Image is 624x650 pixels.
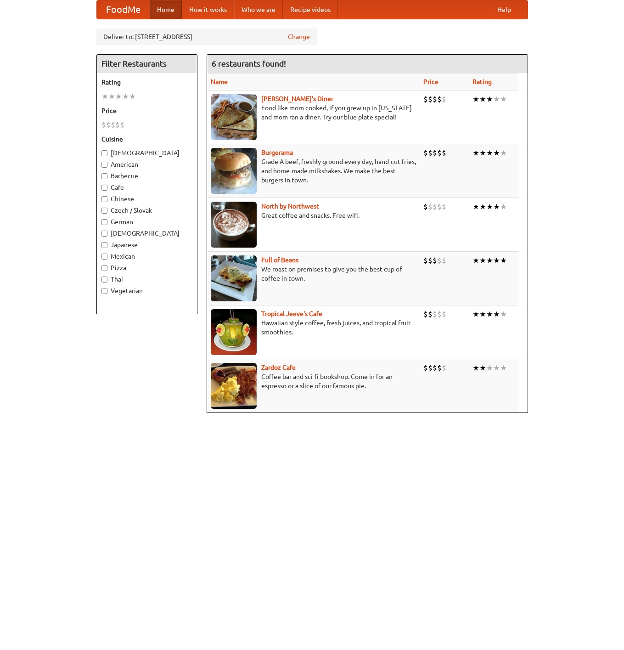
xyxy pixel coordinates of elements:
[490,0,518,19] a: Help
[493,255,500,266] li: ★
[433,363,437,373] li: $
[288,32,310,41] a: Change
[437,363,442,373] li: $
[101,78,192,87] h5: Rating
[442,94,446,104] li: $
[108,91,115,102] li: ★
[101,254,107,260] input: Mexican
[423,78,438,85] a: Price
[97,55,197,73] h4: Filter Restaurants
[261,310,322,317] a: Tropical Jeeve's Cafe
[101,277,107,283] input: Thai
[486,255,493,266] li: ★
[493,363,500,373] li: ★
[101,288,107,294] input: Vegetarian
[479,94,486,104] li: ★
[423,148,428,158] li: $
[433,148,437,158] li: $
[122,91,129,102] li: ★
[115,91,122,102] li: ★
[261,203,319,210] a: North by Northwest
[428,94,433,104] li: $
[261,149,293,156] a: Burgerama
[442,202,446,212] li: $
[101,206,192,215] label: Czech / Slovak
[472,363,479,373] li: ★
[211,157,416,185] p: Grade A beef, freshly ground every day, hand-cut fries, and home-made milkshakes. We make the bes...
[479,202,486,212] li: ★
[96,28,317,45] div: Deliver to: [STREET_ADDRESS]
[437,94,442,104] li: $
[500,363,507,373] li: ★
[101,242,107,248] input: Japanese
[437,202,442,212] li: $
[433,255,437,266] li: $
[101,106,192,115] h5: Price
[101,148,192,158] label: [DEMOGRAPHIC_DATA]
[261,256,298,264] b: Full of Beans
[486,309,493,319] li: ★
[111,120,115,130] li: $
[101,265,107,271] input: Pizza
[150,0,182,19] a: Home
[261,95,333,102] a: [PERSON_NAME]'s Diner
[101,194,192,203] label: Chinese
[129,91,136,102] li: ★
[428,255,433,266] li: $
[283,0,338,19] a: Recipe videos
[101,217,192,226] label: German
[101,160,192,169] label: American
[211,94,257,140] img: sallys.jpg
[101,173,107,179] input: Barbecue
[479,309,486,319] li: ★
[211,103,416,122] p: Food like mom cooked, if you grew up in [US_STATE] and mom ran a diner. Try our blue plate special!
[500,202,507,212] li: ★
[101,150,107,156] input: [DEMOGRAPHIC_DATA]
[101,263,192,272] label: Pizza
[101,196,107,202] input: Chinese
[101,286,192,295] label: Vegetarian
[493,309,500,319] li: ★
[500,148,507,158] li: ★
[101,162,107,168] input: American
[101,120,106,130] li: $
[211,372,416,390] p: Coffee bar and sci-fi bookshop. Come in for an espresso or a slice of our famous pie.
[101,231,107,237] input: [DEMOGRAPHIC_DATA]
[423,94,428,104] li: $
[442,363,446,373] li: $
[182,0,234,19] a: How it works
[428,363,433,373] li: $
[428,148,433,158] li: $
[493,202,500,212] li: ★
[120,120,124,130] li: $
[101,171,192,181] label: Barbecue
[479,148,486,158] li: ★
[442,255,446,266] li: $
[479,363,486,373] li: ★
[423,309,428,319] li: $
[211,202,257,248] img: north.jpg
[101,229,192,238] label: [DEMOGRAPHIC_DATA]
[101,252,192,261] label: Mexican
[261,364,296,371] a: Zardoz Cafe
[423,363,428,373] li: $
[101,275,192,284] label: Thai
[472,202,479,212] li: ★
[212,59,286,68] ng-pluralize: 6 restaurants found!
[115,120,120,130] li: $
[437,309,442,319] li: $
[493,94,500,104] li: ★
[433,94,437,104] li: $
[493,148,500,158] li: ★
[211,211,416,220] p: Great coffee and snacks. Free wifi.
[433,202,437,212] li: $
[211,148,257,194] img: burgerama.jpg
[101,208,107,214] input: Czech / Slovak
[486,148,493,158] li: ★
[211,309,257,355] img: jeeves.jpg
[101,135,192,144] h5: Cuisine
[486,202,493,212] li: ★
[479,255,486,266] li: ★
